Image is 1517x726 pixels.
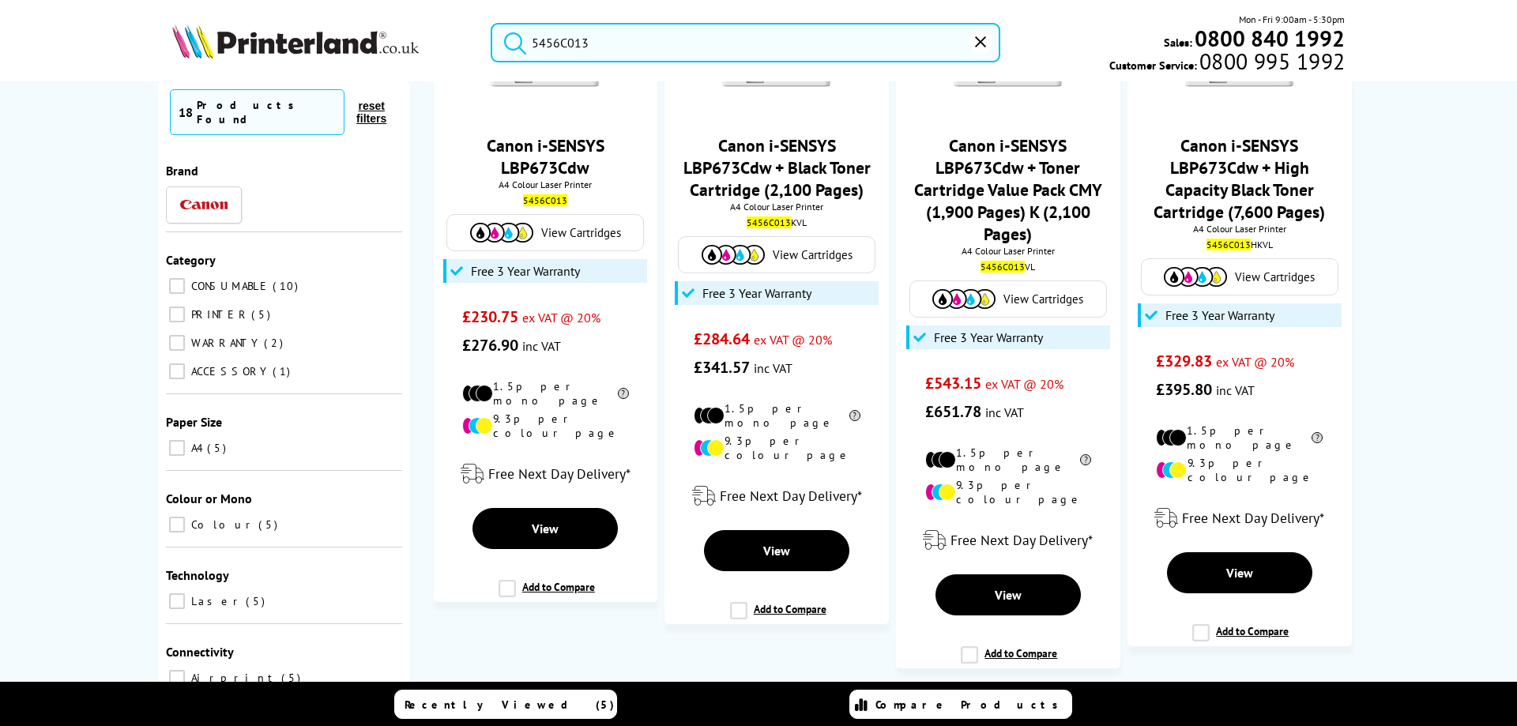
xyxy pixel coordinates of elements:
[950,531,1093,549] span: Free Next Day Delivery*
[1226,565,1253,581] span: View
[487,134,604,179] a: Canon i-SENSYS LBP673Cdw
[166,491,252,506] span: Colour or Mono
[273,364,294,378] span: 1
[472,508,618,549] a: View
[166,414,222,430] span: Paper Size
[273,279,302,293] span: 10
[169,593,185,609] input: Laser 5
[694,434,860,462] li: 9.3p per colour page
[925,478,1092,506] li: 9.3p per colour page
[187,441,205,455] span: A4
[179,104,193,120] span: 18
[169,670,185,686] input: Airprint 5
[1192,624,1289,654] label: Add to Compare
[1135,223,1343,235] span: A4 Colour Laser Printer
[462,335,518,355] span: £276.90
[169,307,185,322] input: PRINTER 5
[1182,509,1324,527] span: Free Next Day Delivery*
[934,329,1043,345] span: Free 3 Year Warranty
[1156,379,1212,400] span: £395.80
[1197,54,1345,69] span: 0800 995 1992
[442,452,649,496] div: modal_delivery
[702,245,765,265] img: Cartridges
[166,644,234,660] span: Connectivity
[258,517,281,532] span: 5
[908,261,1108,273] div: VL
[918,289,1098,309] a: View Cartridges
[1156,456,1323,484] li: 9.3p per colour page
[187,336,262,350] span: WARRANTY
[541,225,621,240] span: View Cartridges
[246,594,269,608] span: 5
[491,23,1000,62] input: Search product or brand
[187,671,280,685] span: Airprint
[405,698,615,712] span: Recently Viewed (5)
[1156,423,1323,452] li: 1.5p per mono page
[522,338,561,354] span: inc VAT
[1216,382,1255,398] span: inc VAT
[344,99,398,126] button: reset filters
[455,223,635,243] a: View Cartridges
[1109,54,1345,73] span: Customer Service:
[754,332,832,348] span: ex VAT @ 20%
[672,474,880,518] div: modal_delivery
[166,163,198,179] span: Brand
[935,574,1081,615] a: View
[925,446,1092,474] li: 1.5p per mono page
[394,690,617,719] a: Recently Viewed (5)
[694,329,750,349] span: £284.64
[187,279,271,293] span: CONSUMABLE
[251,307,274,322] span: 5
[462,412,629,440] li: 9.3p per colour page
[169,335,185,351] input: WARRANTY 2
[995,587,1022,603] span: View
[169,517,185,532] input: Colour 5
[904,518,1112,562] div: modal_delivery
[187,307,250,322] span: PRINTER
[672,201,880,213] span: A4 Colour Laser Printer
[166,252,216,268] span: Category
[1216,354,1294,370] span: ex VAT @ 20%
[462,307,518,327] span: £230.75
[532,521,559,536] span: View
[1154,134,1325,223] a: Canon i-SENSYS LBP673Cdw + High Capacity Black Toner Cartridge (7,600 Pages)
[1135,496,1343,540] div: modal_delivery
[985,376,1063,392] span: ex VAT @ 20%
[1164,267,1227,287] img: Cartridges
[683,134,871,201] a: Canon i-SENSYS LBP673Cdw + Black Toner Cartridge (2,100 Pages)
[499,580,595,610] label: Add to Compare
[1139,239,1339,250] div: HKVL
[904,245,1112,257] span: A4 Colour Laser Printer
[925,373,981,393] span: £543.15
[730,602,826,632] label: Add to Compare
[1150,267,1330,287] a: View Cartridges
[488,465,631,483] span: Free Next Day Delivery*
[281,671,304,685] span: 5
[961,646,1057,676] label: Add to Compare
[687,245,867,265] a: View Cartridges
[1165,307,1274,323] span: Free 3 Year Warranty
[676,216,876,228] div: KVL
[1003,292,1083,307] span: View Cartridges
[763,543,790,559] span: View
[169,363,185,379] input: ACCESSORY 1
[522,310,600,325] span: ex VAT @ 20%
[1192,31,1345,46] a: 0800 840 1992
[187,364,271,378] span: ACCESSORY
[264,336,287,350] span: 2
[985,404,1024,420] span: inc VAT
[197,98,336,126] div: Products Found
[754,360,792,376] span: inc VAT
[773,247,853,262] span: View Cartridges
[1235,269,1315,284] span: View Cartridges
[462,379,629,408] li: 1.5p per mono page
[172,24,419,58] img: Printerland Logo
[187,517,257,532] span: Colour
[875,698,1067,712] span: Compare Products
[914,134,1102,245] a: Canon i-SENSYS LBP673Cdw + Toner Cartridge Value Pack CMY (1,900 Pages) K (2,100 Pages)
[694,357,750,378] span: £341.57
[1239,12,1345,27] span: Mon - Fri 9:00am - 5:30pm
[1156,351,1212,371] span: £329.83
[720,487,862,505] span: Free Next Day Delivery*
[932,289,996,309] img: Cartridges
